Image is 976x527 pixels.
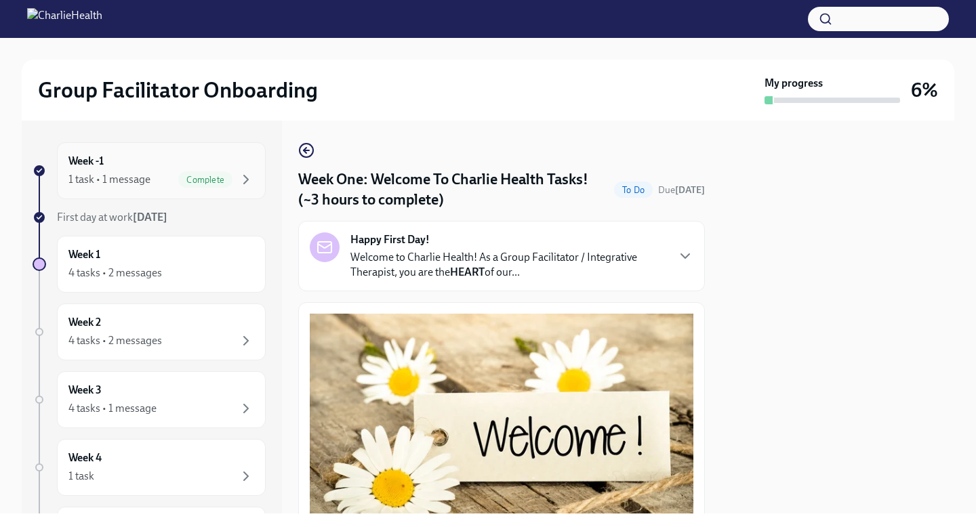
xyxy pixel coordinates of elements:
[33,303,266,360] a: Week 24 tasks • 2 messages
[133,211,167,224] strong: [DATE]
[57,211,167,224] span: First day at work
[658,184,705,196] span: Due
[33,439,266,496] a: Week 41 task
[68,401,157,416] div: 4 tasks • 1 message
[68,266,162,280] div: 4 tasks • 2 messages
[350,250,666,280] p: Welcome to Charlie Health! As a Group Facilitator / Integrative Therapist, you are the of our...
[68,469,94,484] div: 1 task
[765,76,823,91] strong: My progress
[68,450,102,465] h6: Week 4
[911,78,938,102] h3: 6%
[68,172,150,187] div: 1 task • 1 message
[658,184,705,196] span: October 6th, 2025 09:00
[68,383,102,398] h6: Week 3
[33,210,266,225] a: First day at work[DATE]
[68,154,104,169] h6: Week -1
[33,142,266,199] a: Week -11 task • 1 messageComplete
[68,247,100,262] h6: Week 1
[33,371,266,428] a: Week 34 tasks • 1 message
[298,169,609,210] h4: Week One: Welcome To Charlie Health Tasks! (~3 hours to complete)
[614,185,653,195] span: To Do
[178,175,232,185] span: Complete
[675,184,705,196] strong: [DATE]
[450,266,485,278] strong: HEART
[27,8,102,30] img: CharlieHealth
[68,333,162,348] div: 4 tasks • 2 messages
[350,232,430,247] strong: Happy First Day!
[38,77,318,104] h2: Group Facilitator Onboarding
[68,315,101,330] h6: Week 2
[33,236,266,293] a: Week 14 tasks • 2 messages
